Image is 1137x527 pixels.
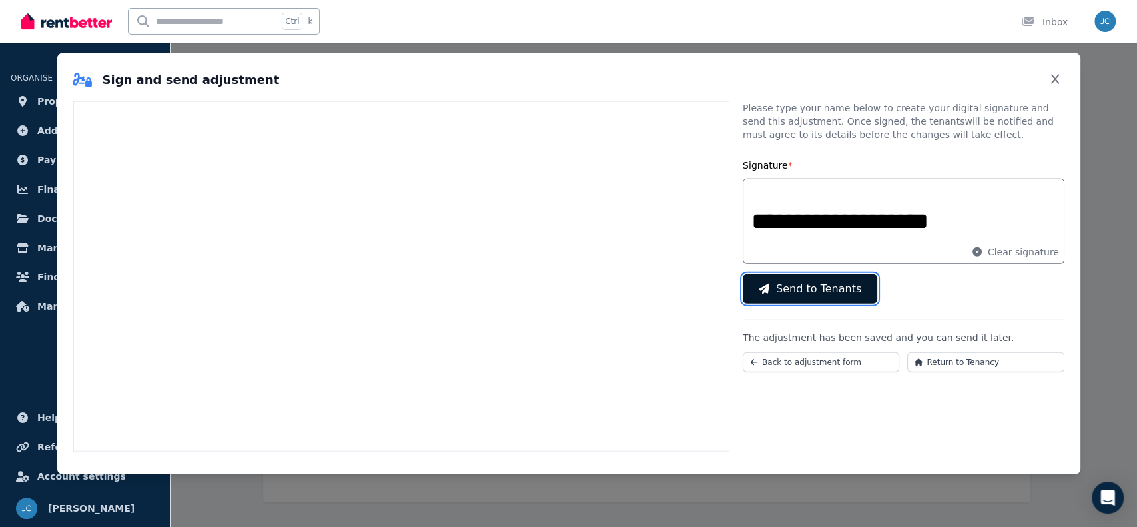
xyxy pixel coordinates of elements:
[762,356,861,367] span: Back to adjustment form
[743,274,877,303] button: Send to Tenants
[907,352,1064,372] button: Return to Tenancy
[743,330,1064,344] p: The adjustment has been saved and you can send it later.
[73,70,279,89] h2: Sign and send adjustment
[743,352,899,372] button: Back to adjustment form
[927,356,998,367] span: Return to Tenancy
[776,280,861,296] span: Send to Tenants
[743,159,793,170] label: Signature
[972,245,1059,258] button: Clear signature
[743,101,1064,141] p: Please type your name below to create your digital signature and send this adjustment. Once signe...
[1046,69,1064,90] button: Close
